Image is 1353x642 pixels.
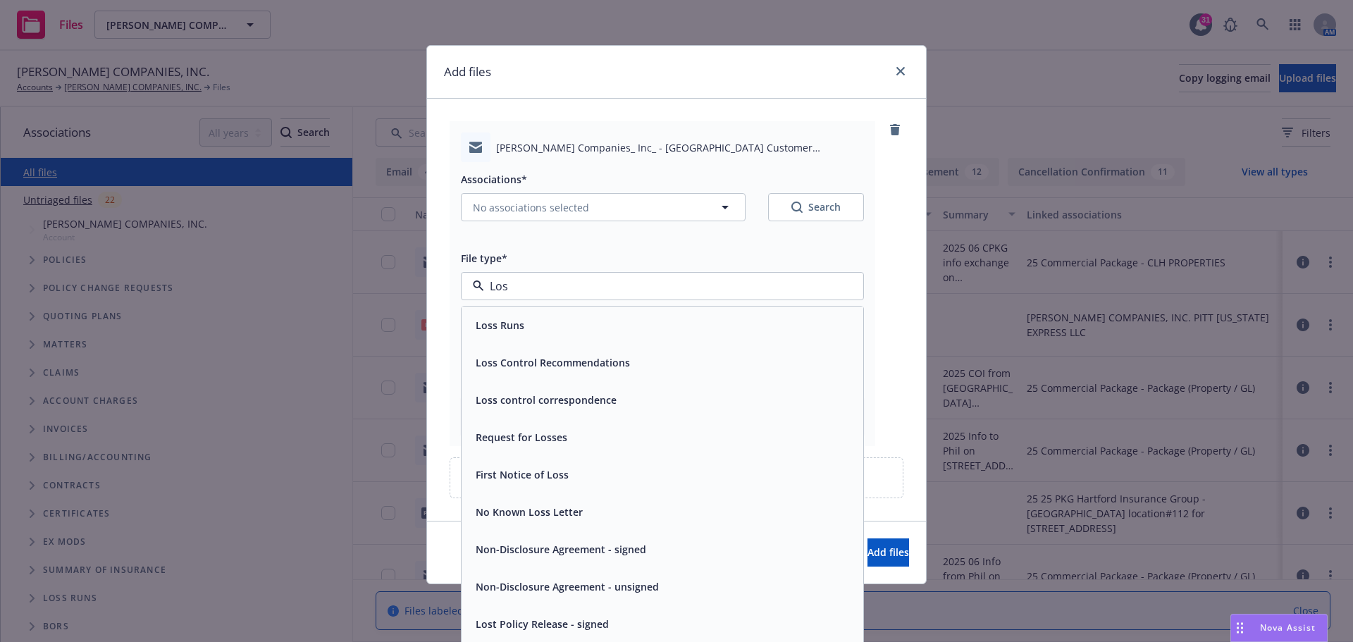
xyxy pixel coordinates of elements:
button: Non-Disclosure Agreement - signed [476,542,646,557]
div: Upload new files [450,457,903,498]
h1: Add files [444,63,491,81]
input: Filter by keyword [484,278,835,295]
span: File type* [461,252,507,265]
button: Nova Assist [1230,614,1328,642]
button: Non-Disclosure Agreement - unsigned [476,579,659,594]
div: Drag to move [1231,615,1249,641]
span: Add files [867,545,909,559]
button: SearchSearch [768,193,864,221]
button: No Known Loss Letter [476,505,583,519]
button: No associations selected [461,193,746,221]
span: Nova Assist [1260,622,1316,634]
button: First Notice of Loss [476,467,569,482]
button: Loss Control Recommendations [476,355,630,370]
button: Loss Runs [476,318,524,333]
a: remove [886,121,903,138]
span: No associations selected [473,200,589,215]
button: Lost Policy Release - signed [476,617,609,631]
span: [PERSON_NAME] Companies_ Inc_ - [GEOGRAPHIC_DATA] Customer Engagement Letter - Risk Engineering R... [496,140,864,155]
svg: Search [791,202,803,213]
button: Request for Losses [476,430,567,445]
div: Search [791,200,841,214]
a: close [892,63,909,80]
button: Add files [867,538,909,567]
span: Associations* [461,173,527,186]
button: Loss control correspondence [476,393,617,407]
